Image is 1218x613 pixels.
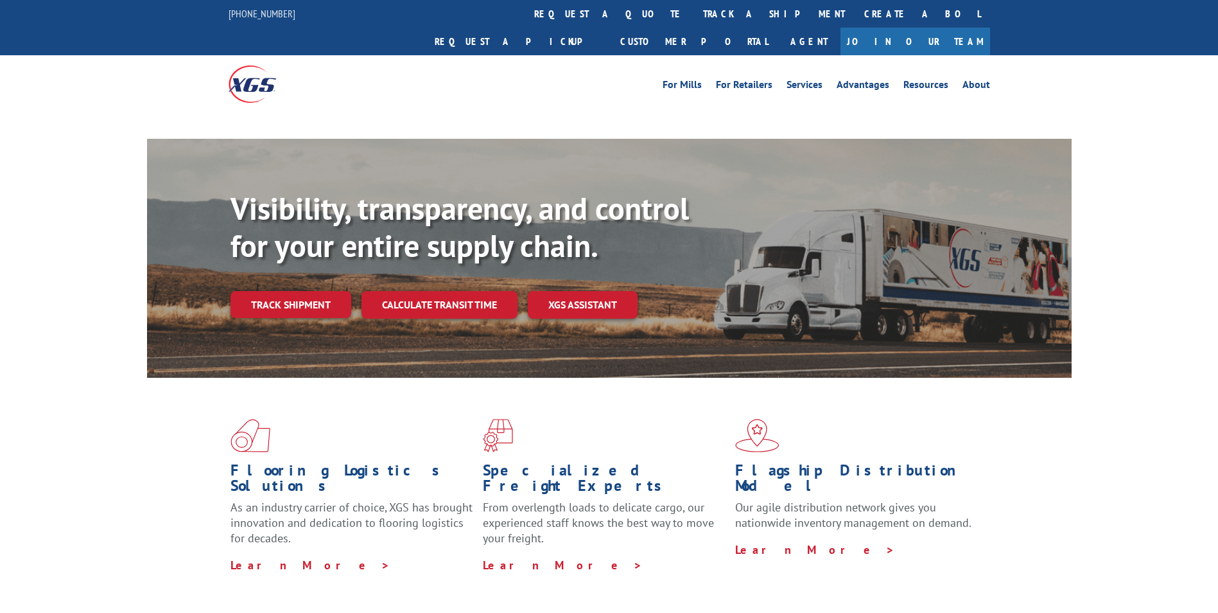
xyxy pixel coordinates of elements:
a: Learn More > [231,558,390,573]
a: Services [787,80,822,94]
a: Join Our Team [840,28,990,55]
img: xgs-icon-focused-on-flooring-red [483,419,513,452]
a: Customer Portal [611,28,778,55]
a: For Mills [663,80,702,94]
a: Agent [778,28,840,55]
h1: Specialized Freight Experts [483,463,726,500]
a: Advantages [837,80,889,94]
a: For Retailers [716,80,772,94]
h1: Flagship Distribution Model [735,463,978,500]
b: Visibility, transparency, and control for your entire supply chain. [231,188,689,265]
a: [PHONE_NUMBER] [229,7,295,20]
a: XGS ASSISTANT [528,291,638,319]
p: From overlength loads to delicate cargo, our experienced staff knows the best way to move your fr... [483,500,726,557]
span: Our agile distribution network gives you nationwide inventory management on demand. [735,500,971,530]
a: Calculate transit time [361,291,518,319]
span: As an industry carrier of choice, XGS has brought innovation and dedication to flooring logistics... [231,500,473,546]
a: Learn More > [735,542,895,557]
a: Resources [903,80,948,94]
a: Request a pickup [425,28,611,55]
img: xgs-icon-total-supply-chain-intelligence-red [231,419,270,452]
a: Track shipment [231,291,351,318]
h1: Flooring Logistics Solutions [231,463,473,500]
a: Learn More > [483,558,643,573]
a: About [962,80,990,94]
img: xgs-icon-flagship-distribution-model-red [735,419,779,452]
